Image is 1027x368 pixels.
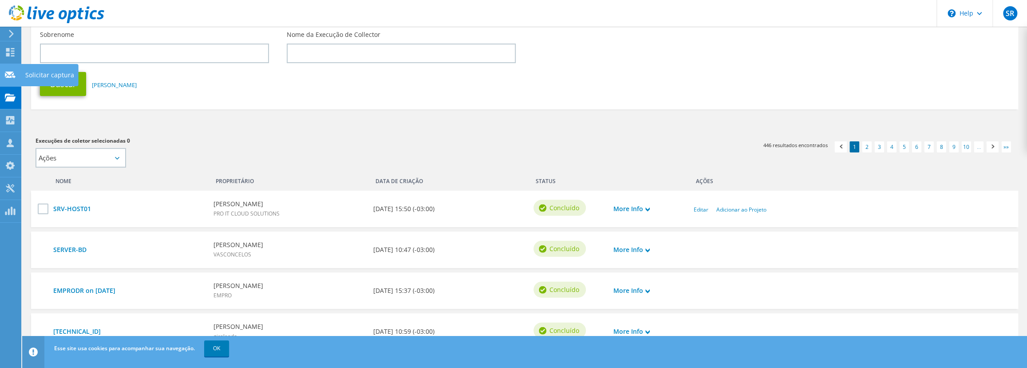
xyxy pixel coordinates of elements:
span: girolando [213,332,237,340]
a: Editar [694,206,708,213]
span: Concluído [549,244,579,254]
a: SRV-HOST01 [53,204,205,214]
a: 8 [936,141,946,152]
a: More Info [613,245,650,255]
div: Nome [49,172,209,186]
span: PRO IT CLOUD SOLUTIONS [213,210,280,217]
a: 5 [899,141,909,152]
span: EMPRO [213,292,232,299]
span: Esse site usa cookies para acompanhar sua navegação. [54,344,195,352]
span: Concluído [549,285,579,295]
span: 446 resultados encontrados [763,141,828,149]
a: More Info [613,286,650,296]
svg: \n [948,9,956,17]
a: OK [204,340,229,356]
b: [PERSON_NAME] [213,199,280,209]
span: Concluído [549,203,579,213]
b: [PERSON_NAME] [213,322,263,332]
b: [PERSON_NAME] [213,240,263,250]
label: Sobrenome [40,30,74,39]
a: More Info [613,327,650,336]
div: Status [529,172,609,186]
div: Solicitar captura [21,64,79,86]
a: 6 [912,141,921,152]
div: Ações [689,172,1009,186]
span: VASCONCELOS [213,251,251,258]
a: 3 [874,141,884,152]
a: 9 [949,141,959,152]
a: More Info [613,204,650,214]
a: … [974,141,984,152]
a: 1 [849,141,859,152]
a: 7 [924,141,934,152]
a: 2 [862,141,872,152]
b: [DATE] 10:59 (-03:00) [373,327,434,336]
a: »» [1001,141,1011,152]
a: [PERSON_NAME] [92,81,137,89]
a: SERVER-BD [53,245,205,255]
a: 10 [961,141,971,152]
a: EMPRODR on [DATE] [53,286,205,296]
b: [DATE] 15:50 (-03:00) [373,204,434,214]
a: Adicionar ao Projeto [716,206,766,213]
span: Concluído [549,326,579,336]
b: [PERSON_NAME] [213,281,263,291]
span: SR [1003,6,1017,20]
b: [DATE] 10:47 (-03:00) [373,245,434,255]
div: Proprietário [209,172,369,186]
a: [TECHNICAL_ID] [53,327,205,336]
a: 4 [887,141,897,152]
h3: Execuções de coletor selecionadas 0 [36,136,516,146]
b: [DATE] 15:37 (-03:00) [373,286,434,296]
label: Nome da Execução de Collector [287,30,380,39]
div: Data de Criação [369,172,529,186]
